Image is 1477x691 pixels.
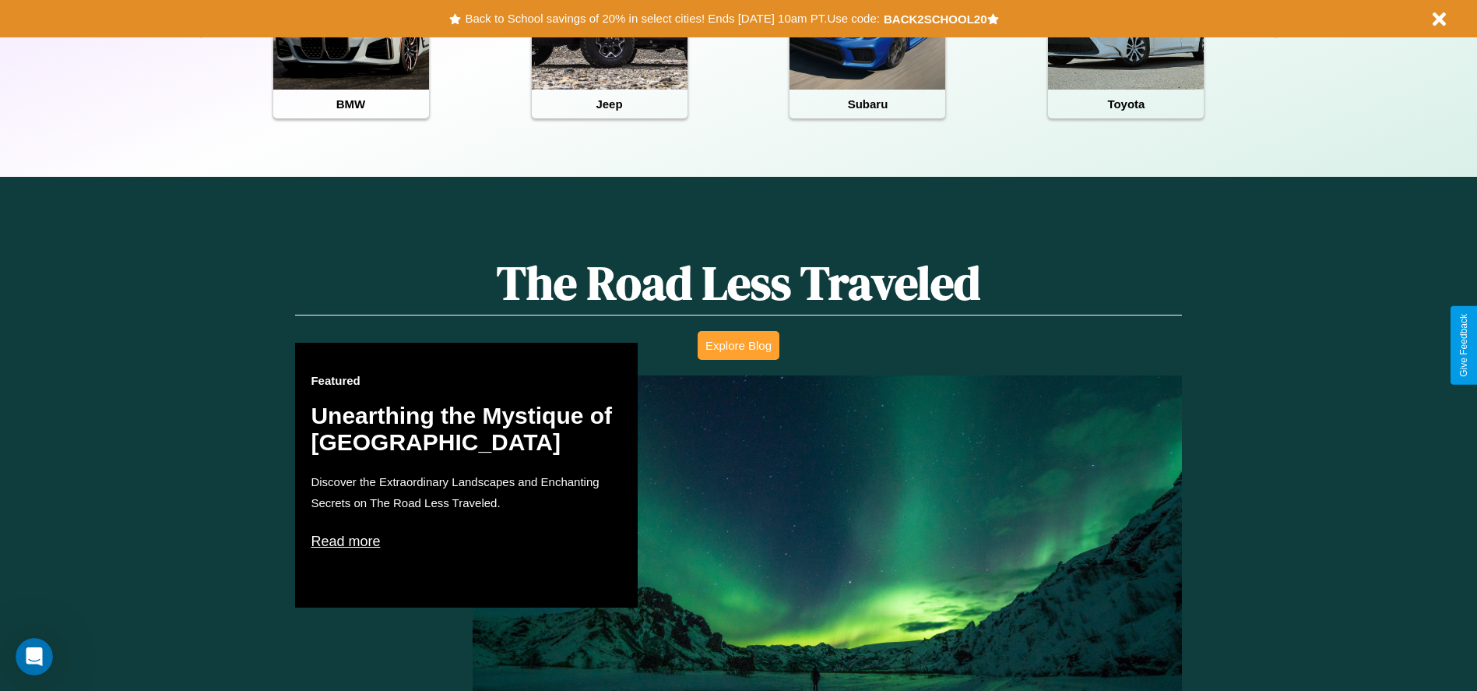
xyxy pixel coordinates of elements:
button: Back to School savings of 20% in select cities! Ends [DATE] 10am PT.Use code: [461,8,883,30]
b: BACK2SCHOOL20 [884,12,987,26]
h2: Unearthing the Mystique of [GEOGRAPHIC_DATA] [311,403,622,456]
h3: Featured [311,374,622,387]
button: Explore Blog [698,331,779,360]
h4: Toyota [1048,90,1204,118]
p: Discover the Extraordinary Landscapes and Enchanting Secrets on The Road Less Traveled. [311,471,622,513]
p: Read more [311,529,622,554]
h4: Jeep [532,90,688,118]
h4: Subaru [789,90,945,118]
h4: BMW [273,90,429,118]
div: Give Feedback [1458,314,1469,377]
h1: The Road Less Traveled [295,251,1181,316]
iframe: Intercom live chat [16,638,53,675]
